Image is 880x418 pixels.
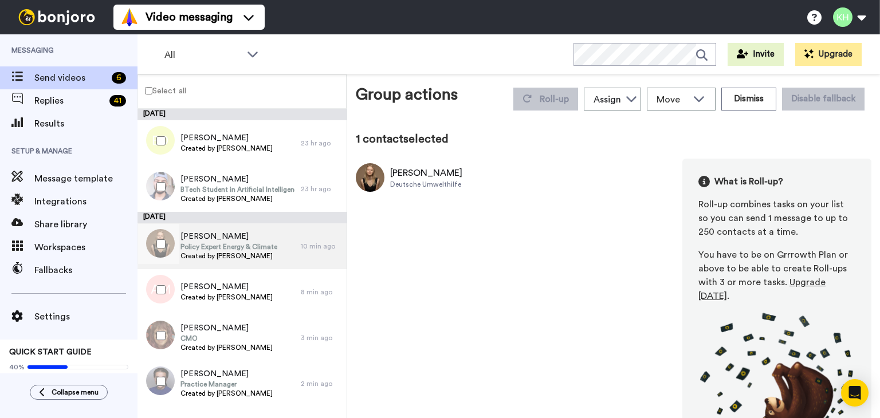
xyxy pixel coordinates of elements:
[30,385,108,400] button: Collapse menu
[137,109,347,120] div: [DATE]
[9,362,25,372] span: 40%
[180,185,295,194] span: BTech Student in Artificial Intelligence
[9,348,92,356] span: QUICK START GUIDE
[301,333,341,342] div: 3 min ago
[180,231,277,242] span: [PERSON_NAME]
[390,166,462,180] div: [PERSON_NAME]
[301,242,341,251] div: 10 min ago
[138,84,186,97] label: Select all
[109,95,126,107] div: 41
[356,83,458,111] div: Group actions
[34,117,137,131] span: Results
[301,139,341,148] div: 23 hr ago
[714,175,783,188] span: What is Roll-up?
[137,212,347,223] div: [DATE]
[513,88,578,111] button: Roll-up
[180,132,273,144] span: [PERSON_NAME]
[34,195,137,208] span: Integrations
[390,180,462,189] div: Deutsche Umwelthilfe
[841,379,869,407] div: Open Intercom Messenger
[698,198,855,239] div: Roll-up combines tasks on your list so you can send 1 message to up to 250 contacts at a time.
[301,184,341,194] div: 23 hr ago
[180,242,277,251] span: Policy Expert Energy & Climate
[721,88,776,111] button: Dismiss
[698,248,855,303] div: You have to be on Grrrowth Plan or above to be able to create Roll-ups with 3 or more tasks. .
[146,9,233,25] span: Video messaging
[52,388,99,397] span: Collapse menu
[34,71,107,85] span: Send videos
[795,43,862,66] button: Upgrade
[301,287,341,297] div: 8 min ago
[180,343,273,352] span: Created by [PERSON_NAME]
[594,93,621,107] div: Assign
[180,368,273,380] span: [PERSON_NAME]
[34,218,137,231] span: Share library
[14,9,100,25] img: bj-logo-header-white.svg
[180,322,273,334] span: [PERSON_NAME]
[180,281,273,293] span: [PERSON_NAME]
[782,88,865,111] button: Disable fallback
[34,240,137,254] span: Workspaces
[180,293,273,302] span: Created by [PERSON_NAME]
[34,263,137,277] span: Fallbacks
[180,389,273,398] span: Created by [PERSON_NAME]
[180,173,295,185] span: [PERSON_NAME]
[180,334,273,343] span: CMO
[356,163,384,192] img: Image of Clara Winkler
[180,251,277,261] span: Created by [PERSON_NAME]
[728,43,784,66] button: Invite
[180,380,273,389] span: Practice Manager
[657,93,687,107] span: Move
[540,94,569,104] span: Roll-up
[164,48,241,62] span: All
[112,72,126,84] div: 6
[34,172,137,186] span: Message template
[120,8,139,26] img: vm-color.svg
[180,144,273,153] span: Created by [PERSON_NAME]
[356,131,871,147] div: 1 contact selected
[180,194,295,203] span: Created by [PERSON_NAME]
[34,310,137,324] span: Settings
[301,379,341,388] div: 2 min ago
[145,87,152,94] input: Select all
[34,94,105,108] span: Replies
